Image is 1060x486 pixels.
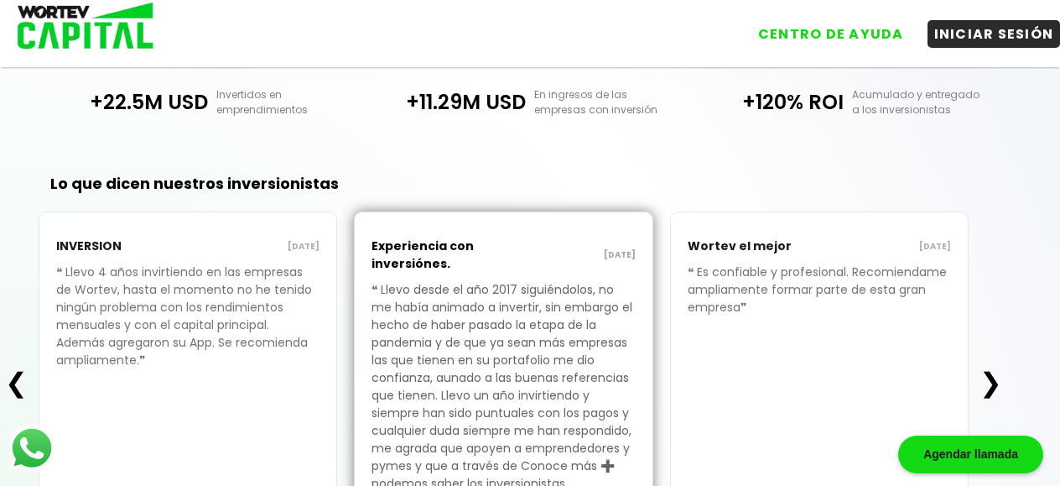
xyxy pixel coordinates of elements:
a: CENTRO DE AYUDA [735,8,911,48]
button: ❯ [974,366,1007,400]
p: Wortev el mejor [688,229,819,264]
p: Llevo 4 años invirtiendo en las empresas de Wortev, hasta el momento no he tenido ningún problema... [56,264,320,395]
div: Agendar llamada [898,436,1043,473]
span: ❝ [56,264,65,280]
span: ❝ [372,281,381,298]
p: +120% ROI [689,87,844,117]
p: Invertidos en emprendimientos [208,87,372,118]
span: ❞ [740,299,750,316]
p: [DATE] [503,248,635,262]
p: +22.5M USD [53,87,208,117]
span: ❞ [139,352,148,368]
span: ❝ [688,264,697,280]
p: [DATE] [188,240,320,253]
img: logos_whatsapp-icon.242b2217.svg [8,425,55,472]
p: INVERSION [56,229,188,264]
p: En ingresos de las empresas con inversión [526,87,689,118]
p: [DATE] [819,240,951,253]
p: Experiencia con inversiónes. [372,229,503,281]
p: Es confiable y profesional. Recomiendame ampliamente formar parte de esta gran empresa [688,264,951,342]
p: Acumulado y entregado a los inversionistas [844,87,1007,118]
p: +11.29M USD [371,87,526,117]
button: CENTRO DE AYUDA [751,20,911,48]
